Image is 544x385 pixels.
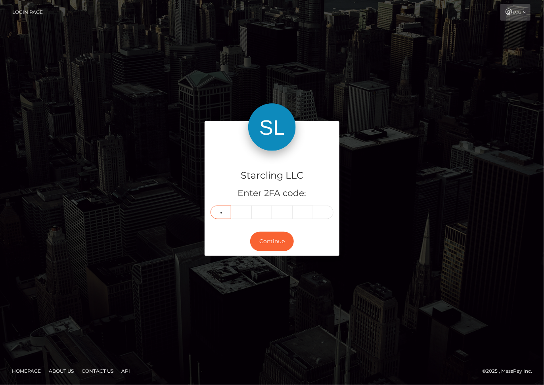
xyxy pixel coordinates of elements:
[9,365,44,377] a: Homepage
[500,4,531,21] a: Login
[248,103,296,151] img: Starcling LLC
[211,169,333,183] h4: Starcling LLC
[46,365,77,377] a: About Us
[250,232,294,251] button: Continue
[118,365,133,377] a: API
[211,187,333,200] h5: Enter 2FA code:
[482,367,538,375] div: © 2025 , MassPay Inc.
[12,4,43,21] a: Login Page
[79,365,117,377] a: Contact Us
